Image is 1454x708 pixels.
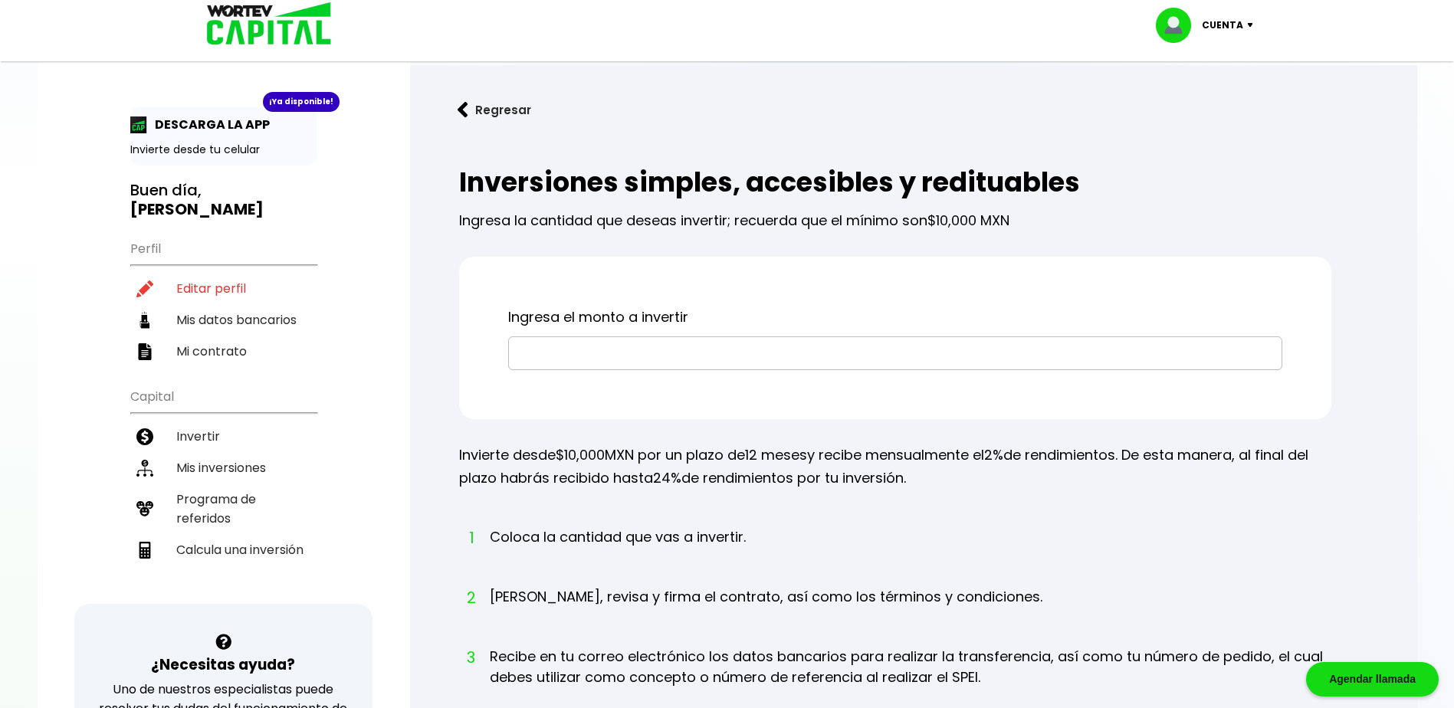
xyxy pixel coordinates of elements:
[130,304,317,336] a: Mis datos bancarios
[1306,662,1439,697] div: Agendar llamada
[508,306,1282,329] p: Ingresa el monto a invertir
[1156,8,1202,43] img: profile-image
[136,312,153,329] img: datos-icon.10cf9172.svg
[130,142,317,158] p: Invierte desde tu celular
[927,211,1009,230] span: $10,000 MXN
[130,116,147,133] img: app-icon
[130,198,264,220] b: [PERSON_NAME]
[467,646,474,669] span: 3
[263,92,340,112] div: ¡Ya disponible!
[130,231,317,367] ul: Perfil
[130,421,317,452] a: Invertir
[130,181,317,219] h3: Buen día,
[984,445,1003,464] span: 2%
[490,526,746,576] li: Coloca la cantidad que vas a invertir.
[490,586,1042,636] li: [PERSON_NAME], revisa y firma el contrato, así como los términos y condiciones.
[435,90,1393,130] a: flecha izquierdaRegresar
[136,343,153,360] img: contrato-icon.f2db500c.svg
[136,500,153,517] img: recomiendanos-icon.9b8e9327.svg
[556,445,605,464] span: $10,000
[130,273,317,304] a: Editar perfil
[653,468,681,487] span: 24%
[458,102,468,118] img: flecha izquierda
[136,428,153,445] img: invertir-icon.b3b967d7.svg
[1202,14,1243,37] p: Cuenta
[136,280,153,297] img: editar-icon.952d3147.svg
[130,534,317,565] a: Calcula una inversión
[151,654,295,676] h3: ¿Necesitas ayuda?
[136,460,153,477] img: inversiones-icon.6695dc30.svg
[467,586,474,609] span: 2
[136,542,153,559] img: calculadora-icon.17d418c4.svg
[745,445,807,464] span: 12 meses
[459,198,1331,232] p: Ingresa la cantidad que deseas invertir; recuerda que el mínimo son
[130,483,317,534] a: Programa de referidos
[459,444,1331,490] p: Invierte desde MXN por un plazo de y recibe mensualmente el de rendimientos. De esta manera, al f...
[130,336,317,367] a: Mi contrato
[147,115,270,134] p: DESCARGA LA APP
[459,167,1331,198] h2: Inversiones simples, accesibles y redituables
[130,379,317,604] ul: Capital
[130,452,317,483] a: Mis inversiones
[1243,23,1264,28] img: icon-down
[435,90,554,130] button: Regresar
[467,526,474,549] span: 1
